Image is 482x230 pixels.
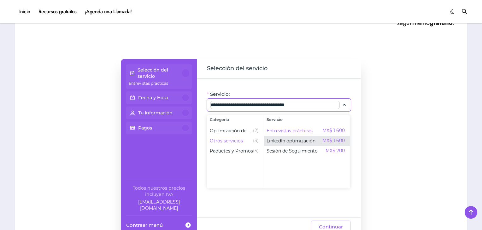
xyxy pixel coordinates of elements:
[267,148,318,154] span: Sesión de Seguimiento
[326,147,345,155] span: MX$ 700
[129,81,168,86] span: Entrevistas prácticas
[207,115,350,188] div: Selecciona el servicio
[210,128,253,134] span: Optimización de CV
[126,185,192,198] div: Todos nuestros precios incluyen IVA
[210,91,230,97] span: Servicio:
[267,128,313,134] span: Entrevistas prácticas
[210,148,253,154] span: Paquetes y Promos
[253,137,259,145] span: (3)
[126,199,192,211] a: Company email: ayuda@elhadadelasvacantes.com
[207,116,264,124] span: Categoría
[138,67,182,79] p: Selección del servicio
[138,125,152,131] p: Pagos
[15,3,34,20] a: Inicio
[138,95,168,101] p: Fecha y Hora
[138,110,173,116] p: Tu Información
[322,127,345,135] span: MX$ 1 600
[322,137,345,145] span: MX$ 1 600
[253,147,259,155] span: (5)
[34,3,81,20] a: Recursos gratuitos
[210,138,243,144] span: Otros servicios
[126,222,163,228] span: Contraer menú
[264,116,350,124] span: Servicio
[253,127,259,135] span: (2)
[81,3,136,20] a: ¡Agenda una Llamada!
[267,138,315,144] span: LinkedIn optimización
[207,64,267,73] span: Selección del servicio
